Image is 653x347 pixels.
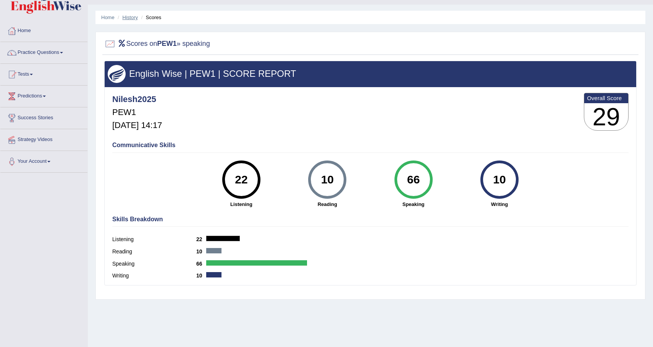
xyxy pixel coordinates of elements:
h4: Communicative Skills [112,142,629,149]
a: Predictions [0,86,87,105]
h5: PEW1 [112,108,162,117]
a: Home [0,20,87,39]
label: Speaking [112,260,196,268]
strong: Listening [202,201,280,208]
label: Reading [112,248,196,256]
strong: Speaking [374,201,453,208]
div: 66 [399,164,427,196]
a: Home [101,15,115,20]
h3: 29 [584,103,628,131]
div: 22 [227,164,255,196]
div: 10 [485,164,513,196]
b: 22 [196,236,206,242]
img: wings.png [108,65,126,83]
div: 10 [314,164,341,196]
a: Tests [0,64,87,83]
strong: Writing [460,201,538,208]
label: Listening [112,235,196,243]
li: Scores [139,14,162,21]
a: Success Stories [0,107,87,126]
a: Strategy Videos [0,129,87,148]
h5: [DATE] 14:17 [112,121,162,130]
label: Writing [112,272,196,280]
strong: Reading [288,201,367,208]
b: 10 [196,248,206,255]
b: PEW1 [157,40,177,47]
h2: Scores on » speaking [104,38,210,50]
b: 10 [196,272,206,279]
b: Overall Score [587,95,626,101]
a: Your Account [0,151,87,170]
a: History [123,15,138,20]
h3: English Wise | PEW1 | SCORE REPORT [108,69,633,79]
h4: Skills Breakdown [112,216,629,223]
a: Practice Questions [0,42,87,61]
b: 66 [196,261,206,267]
h4: Nilesh2025 [112,95,162,104]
